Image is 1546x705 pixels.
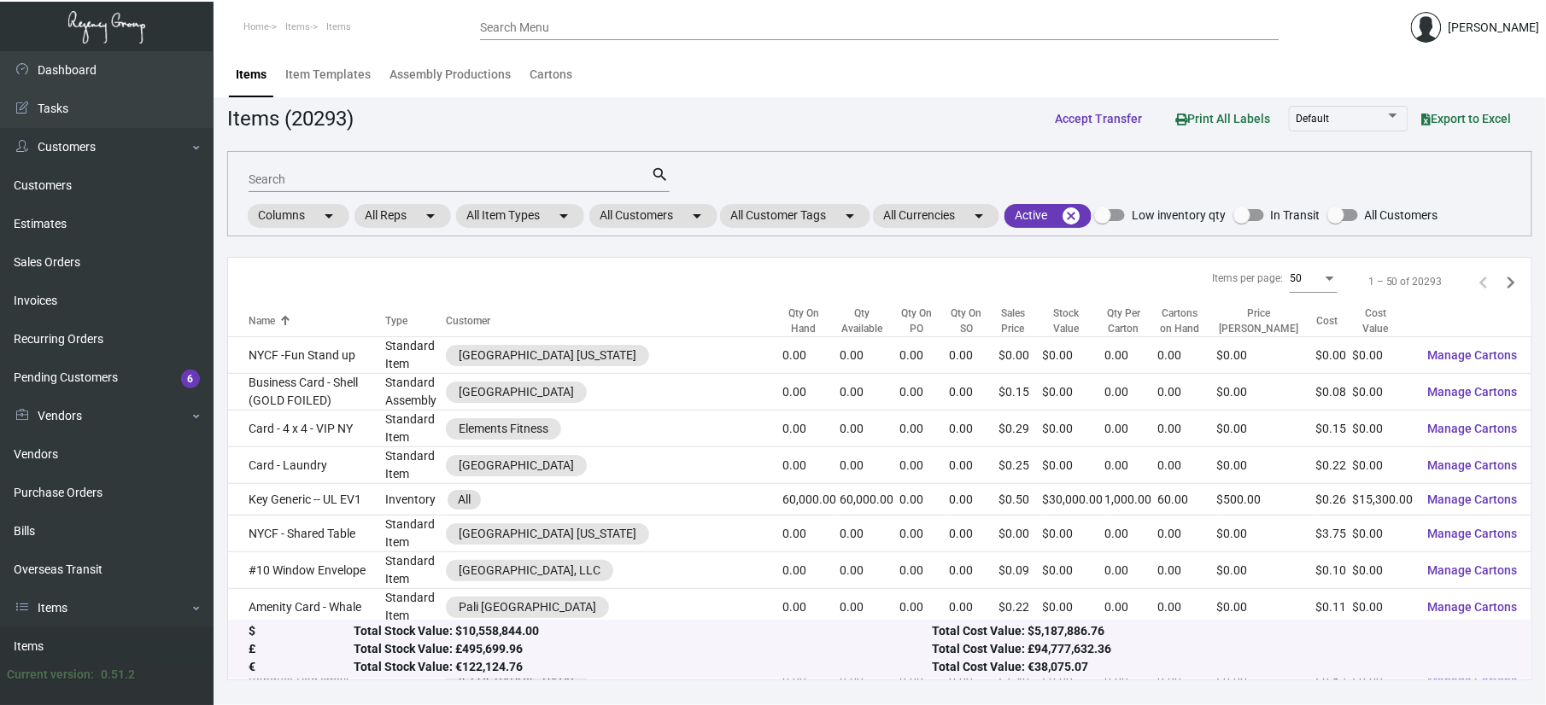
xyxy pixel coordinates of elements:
td: 1,000.00 [1105,484,1158,516]
td: $0.00 [1353,589,1414,626]
div: Current version: [7,666,94,684]
td: $0.00 [1043,516,1105,552]
span: Manage Cartons [1428,385,1518,399]
div: Sales Price [998,306,1042,336]
div: Total Cost Value: €38,075.07 [933,659,1511,677]
td: $0.00 [1353,516,1414,552]
td: 0.00 [949,447,998,484]
div: Cost Value [1353,306,1399,336]
td: $0.09 [998,552,1042,589]
td: $0.00 [1217,411,1316,447]
td: 0.00 [782,552,840,589]
td: $0.08 [1316,374,1353,411]
td: $0.50 [998,484,1042,516]
td: 0.00 [1158,411,1217,447]
td: Card - Laundry [228,447,385,484]
td: 0.00 [949,374,998,411]
td: Standard Item [385,516,446,552]
td: 0.00 [782,589,840,626]
td: Standard Item [385,589,446,626]
div: Cost [1316,313,1353,329]
button: Manage Cartons [1414,376,1531,407]
div: Price [PERSON_NAME] [1217,306,1316,336]
td: 0.00 [949,411,998,447]
td: 0.00 [949,484,998,516]
button: Manage Cartons [1414,340,1531,370]
span: In Transit [1271,205,1321,225]
td: $0.00 [1217,589,1316,626]
button: Manage Cartons [1414,591,1531,622]
button: Manage Cartons [1414,450,1531,481]
div: [GEOGRAPHIC_DATA] [US_STATE] [459,347,636,364]
div: Elements Fitness [459,420,548,438]
td: 0.00 [949,337,998,374]
td: $0.00 [1043,589,1105,626]
div: [GEOGRAPHIC_DATA], LLC [459,562,600,580]
div: Pali [GEOGRAPHIC_DATA] [459,598,596,616]
td: Amenity Card - Whale [228,589,385,626]
td: 0.00 [1158,447,1217,484]
span: Accept Transfer [1055,112,1142,125]
td: 0.00 [1105,589,1158,626]
td: 0.00 [899,337,949,374]
button: Previous page [1470,268,1497,295]
td: 0.00 [949,516,998,552]
td: 0.00 [782,374,840,411]
td: 0.00 [1105,374,1158,411]
mat-chip: All Reps [354,204,451,228]
td: 0.00 [899,484,949,516]
td: 0.00 [840,552,899,589]
span: Manage Cartons [1428,527,1518,540]
span: 50 [1290,272,1302,284]
div: [PERSON_NAME] [1449,19,1540,37]
td: 0.00 [899,374,949,411]
button: Export to Excel [1408,103,1526,134]
button: Accept Transfer [1041,103,1156,134]
mat-icon: arrow_drop_down [687,206,707,226]
span: Manage Cartons [1428,492,1518,506]
td: 0.00 [1105,411,1158,447]
td: Standard Item [385,552,446,589]
div: Item Templates [285,66,371,84]
td: $0.26 [1316,484,1353,516]
div: Stock Value [1043,306,1090,336]
mat-icon: arrow_drop_down [553,206,574,226]
td: 0.00 [1158,337,1217,374]
mat-icon: arrow_drop_down [319,206,339,226]
button: Manage Cartons [1414,555,1531,586]
mat-chip: Columns [248,204,349,228]
td: $0.29 [998,411,1042,447]
mat-icon: search [652,165,670,185]
div: Name [249,313,385,329]
mat-chip: All Customer Tags [720,204,870,228]
button: Manage Cartons [1414,413,1531,444]
div: Total Stock Value: $10,558,844.00 [354,623,932,641]
span: Items [326,21,351,32]
div: Qty On PO [899,306,949,336]
mat-chip: All [448,490,481,510]
td: 0.00 [899,516,949,552]
div: Cost Value [1353,306,1414,336]
td: Standard Assembly [385,374,446,411]
td: 0.00 [840,411,899,447]
td: 0.00 [899,411,949,447]
td: $0.00 [1353,447,1414,484]
td: $0.10 [1316,552,1353,589]
img: admin@bootstrapmaster.com [1411,12,1442,43]
span: Manage Cartons [1428,563,1518,577]
span: Home [243,21,269,32]
td: $15,300.00 [1353,484,1414,516]
td: $0.22 [1316,447,1353,484]
td: Standard Item [385,337,446,374]
div: Items per page: [1212,271,1283,286]
div: Cartons [530,66,572,84]
span: All Customers [1365,205,1438,225]
td: $0.22 [998,589,1042,626]
td: 0.00 [840,337,899,374]
td: $0.00 [1217,337,1316,374]
td: $0.00 [1217,516,1316,552]
td: 60,000.00 [840,484,899,516]
span: Manage Cartons [1428,348,1518,362]
div: Qty Per Carton [1105,306,1143,336]
mat-chip: All Customers [589,204,717,228]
